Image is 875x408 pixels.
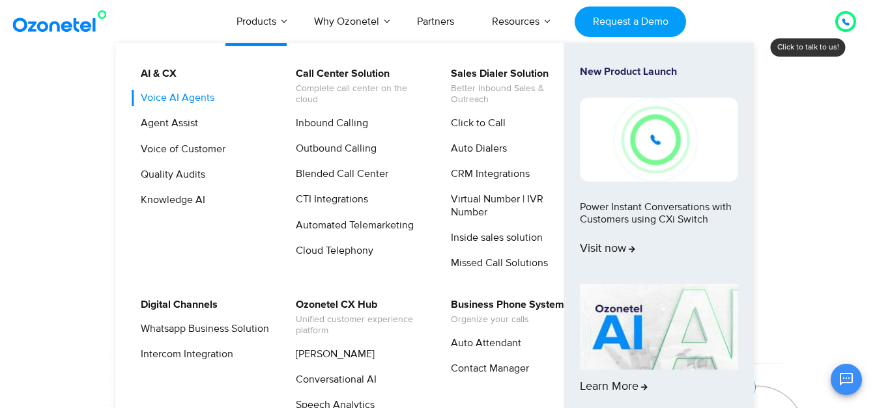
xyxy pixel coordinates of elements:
[132,167,207,183] a: Quality Audits
[31,83,845,124] div: Orchestrate Intelligent
[287,217,416,234] a: Automated Telemarketing
[132,115,200,131] a: Agent Assist
[132,90,216,106] a: Voice AI Agents
[287,166,390,182] a: Blended Call Center
[287,191,370,208] a: CTI Integrations
[580,284,738,370] img: AI
[132,141,227,157] a: Voice of Customer
[287,346,377,362] a: [PERSON_NAME]
[442,191,581,220] a: Virtual Number | IVR Number
[132,321,271,337] a: Whatsapp Business Solution
[287,243,375,259] a: Cloud Telephony
[132,297,220,313] a: Digital Channels
[132,66,179,82] a: AI & CX
[451,83,579,105] span: Better Inbound Sales & Outreach
[442,255,550,271] a: Missed Call Solutions
[442,297,566,327] a: Business Phone SystemOrganize your calls
[287,141,379,157] a: Outbound Calling
[580,98,738,181] img: New-Project-17.png
[580,242,635,256] span: Visit now
[442,66,581,107] a: Sales Dialer SolutionBetter Inbound Sales & Outreach
[442,360,531,377] a: Contact Manager
[31,180,845,194] div: Turn every conversation into a growth engine for your enterprise.
[31,116,845,179] div: Customer Experiences
[287,115,370,131] a: Inbound Calling
[580,66,738,279] a: New Product LaunchPower Instant Conversations with Customers using CXi SwitchVisit now
[831,364,862,395] button: Open chat
[287,297,426,338] a: Ozonetel CX HubUnified customer experience platform
[442,141,509,157] a: Auto Dialers
[296,83,424,105] span: Complete call center on the cloud
[132,192,207,208] a: Knowledge AI
[296,314,424,336] span: Unified customer experience platform
[575,7,686,37] a: Request a Demo
[442,115,508,131] a: Click to Call
[287,372,379,388] a: Conversational AI
[287,66,426,107] a: Call Center SolutionComplete call center on the cloud
[442,166,532,182] a: CRM Integrations
[442,230,545,246] a: Inside sales solution
[451,314,564,325] span: Organize your calls
[442,335,523,351] a: Auto Attendant
[132,346,235,362] a: Intercom Integration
